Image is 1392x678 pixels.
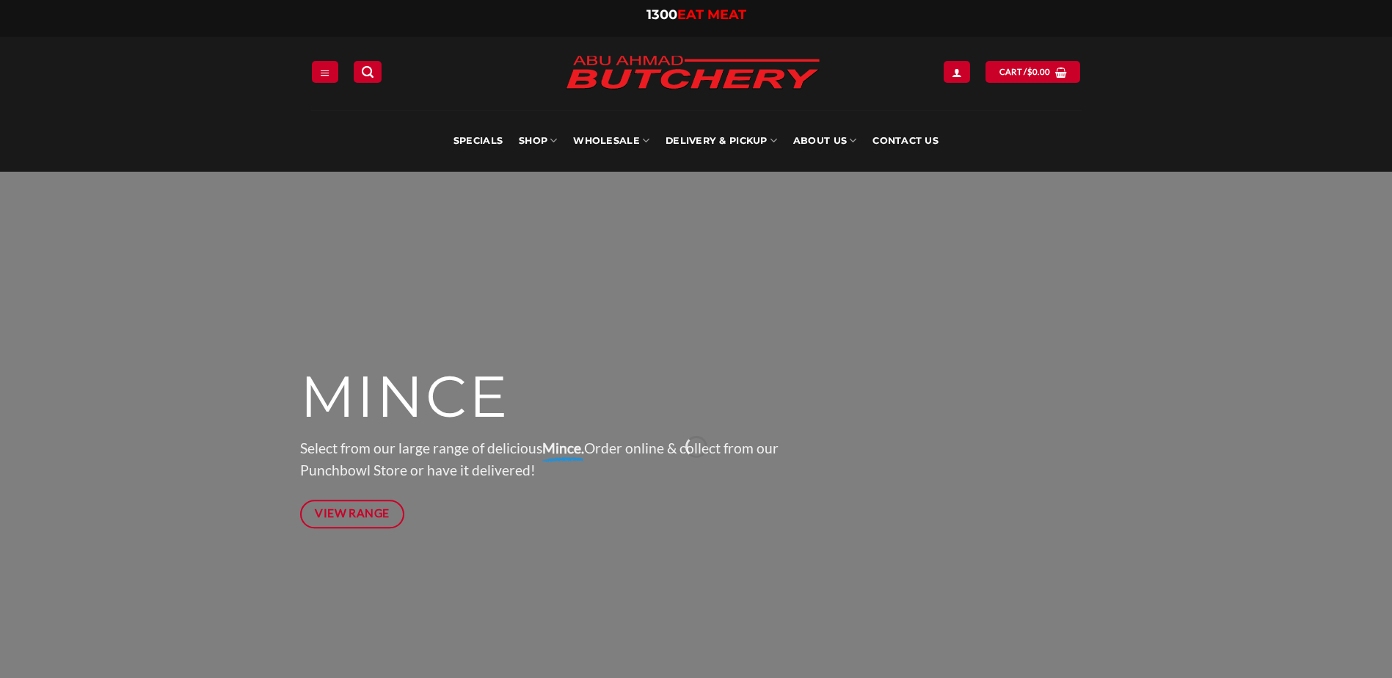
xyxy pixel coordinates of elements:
strong: Mince. [542,440,584,456]
a: View cart [985,61,1080,82]
a: Search [354,61,382,82]
span: View Range [315,504,390,522]
a: Specials [453,110,503,172]
a: Login [944,61,970,82]
span: 1300 [646,7,677,23]
span: MINCE [300,362,509,432]
span: Select from our large range of delicious Order online & collect from our Punchbowl Store or have ... [300,440,779,479]
a: View Range [300,500,405,528]
a: Menu [312,61,338,82]
span: Cart / [999,65,1051,79]
a: Delivery & Pickup [666,110,777,172]
a: About Us [793,110,856,172]
a: 1300EAT MEAT [646,7,746,23]
span: EAT MEAT [677,7,746,23]
bdi: 0.00 [1027,67,1051,76]
a: Wholesale [573,110,649,172]
a: Contact Us [872,110,939,172]
a: SHOP [519,110,557,172]
img: Abu Ahmad Butchery [553,45,832,101]
span: $ [1027,65,1032,79]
